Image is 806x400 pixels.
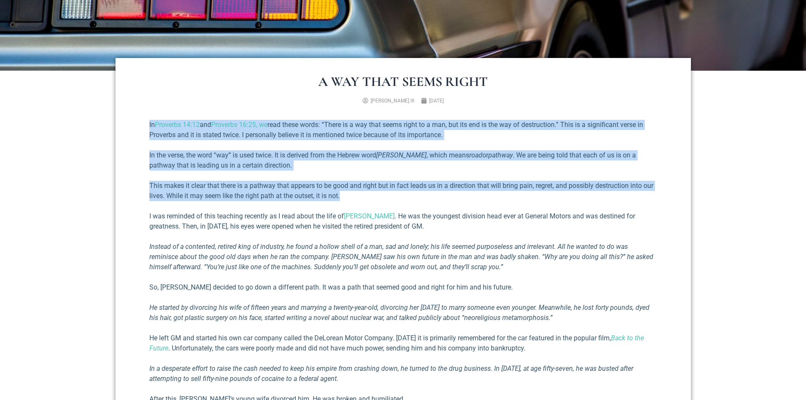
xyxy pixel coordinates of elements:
a: [PERSON_NAME] [344,212,395,220]
p: In and read these words: “There is a way that seems right to a man, but its end is the way of des... [149,120,657,140]
p: This makes it clear that there is a pathway that appears to be good and right but in fact leads u... [149,181,657,201]
a: Proverbs 14:12 [155,121,200,129]
a: Back to the Future [149,334,644,352]
p: So, [PERSON_NAME] decided to go down a different path. It was a path that seemed good and right f... [149,282,657,292]
em: Instead of a contented, retired king of industry, he found a hollow shell of a man, sad and lonel... [149,243,653,271]
p: He left GM and started his own car company called the DeLorean Motor Company. [DATE] it is primar... [149,333,657,353]
p: In the verse, the word “way” is used twice. It is derived from the Hebrew word , which means or .... [149,150,657,171]
em: road [469,151,482,159]
a: [DATE] [421,97,444,105]
em: In a desperate effort to raise the cash needed to keep his empire from crashing down, he turned t... [149,364,633,383]
h1: A Way That Seems Right [149,75,657,88]
em: pathway [488,151,513,159]
span: [PERSON_NAME] III [371,98,414,104]
p: I was reminded of this teaching recently as I read about the life of . He was the youngest divisi... [149,211,657,232]
a: Proverbs 16:25, we [211,121,267,129]
time: [DATE] [429,98,444,104]
em: [PERSON_NAME] [376,151,426,159]
em: He started by divorcing his wife of fifteen years and marrying a twenty-year-old, divorcing her [... [149,303,649,322]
